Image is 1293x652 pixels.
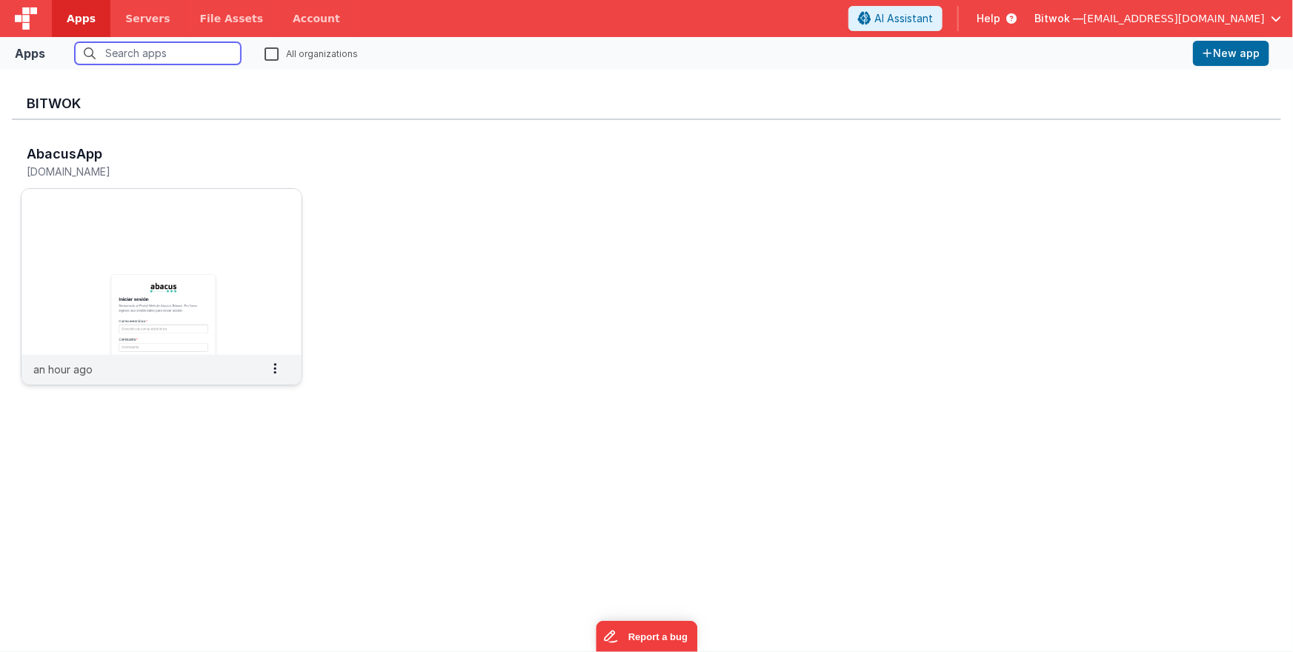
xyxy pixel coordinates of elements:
span: AI Assistant [874,11,933,26]
span: Help [977,11,1000,26]
span: Bitwok — [1034,11,1083,26]
button: New app [1193,41,1269,66]
label: All organizations [265,46,358,60]
p: an hour ago [33,362,93,377]
span: File Assets [200,11,264,26]
div: Apps [15,44,45,62]
iframe: Marker.io feedback button [596,621,697,652]
h3: Bitwok [27,96,1266,111]
h3: AbacusApp [27,147,102,162]
input: Search apps [75,42,241,64]
button: AI Assistant [848,6,943,31]
span: [EMAIL_ADDRESS][DOMAIN_NAME] [1083,11,1265,26]
h5: [DOMAIN_NAME] [27,166,265,177]
button: Bitwok — [EMAIL_ADDRESS][DOMAIN_NAME] [1034,11,1281,26]
span: Apps [67,11,96,26]
span: Servers [125,11,170,26]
